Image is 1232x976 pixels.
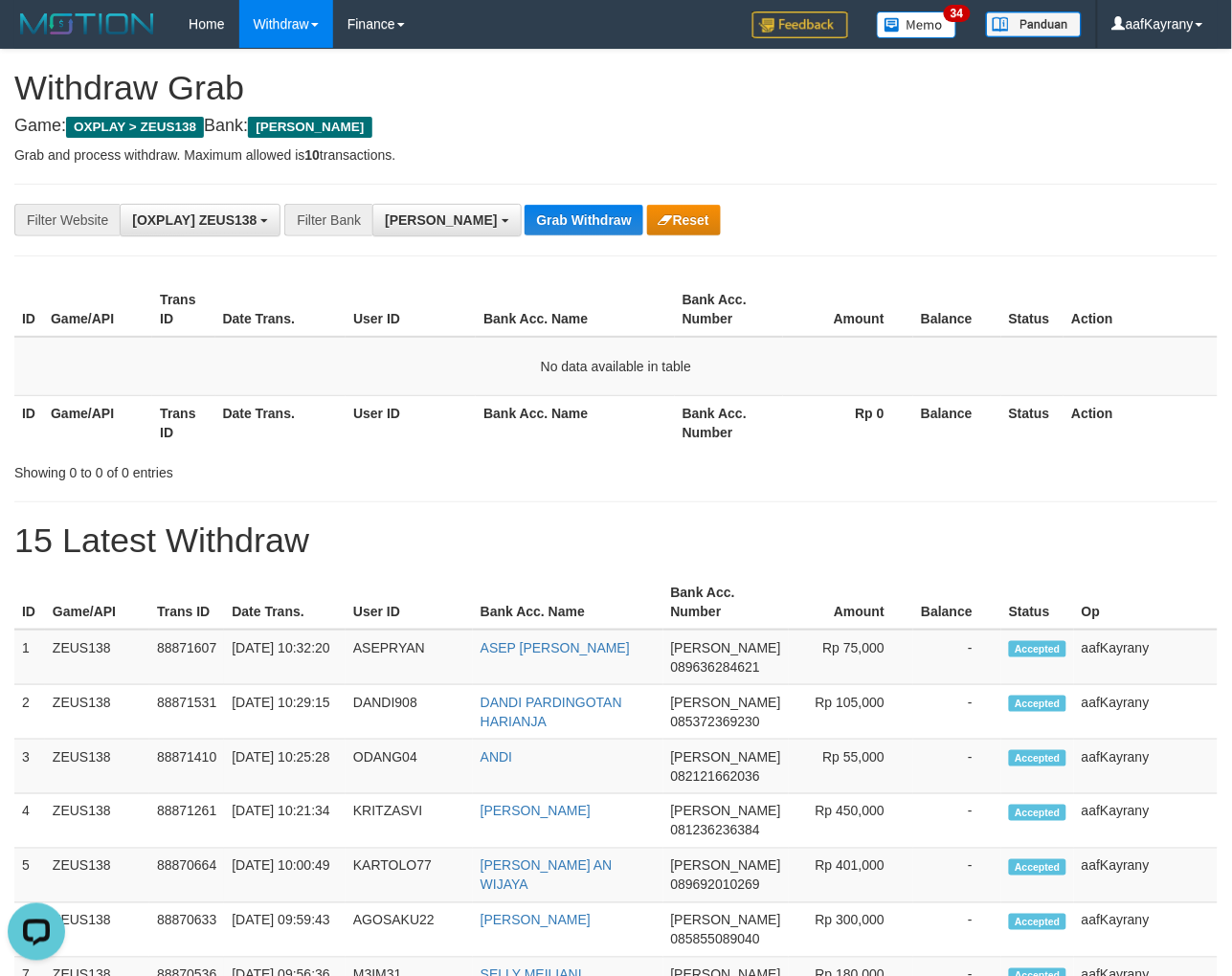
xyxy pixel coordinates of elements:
td: Rp 75,000 [789,630,913,685]
td: 88871410 [149,740,224,794]
td: ASEPRYAN [346,630,473,685]
td: aafKayrany [1074,740,1218,794]
th: Balance [913,282,1001,337]
th: ID [14,575,45,630]
td: Rp 401,000 [789,849,913,903]
th: Trans ID [152,282,214,337]
td: AGOSAKU22 [346,903,473,958]
td: 5 [14,849,45,903]
th: Op [1074,575,1218,630]
th: Balance [913,395,1001,450]
td: 4 [14,794,45,849]
span: [PERSON_NAME] [385,212,497,228]
td: Rp 300,000 [789,903,913,958]
td: - [913,794,1001,849]
div: Showing 0 to 0 of 0 entries [14,455,499,482]
a: [PERSON_NAME] [481,804,591,819]
th: User ID [346,395,476,450]
th: Trans ID [149,575,224,630]
td: - [913,740,1001,794]
strong: 10 [304,147,320,163]
div: Filter Bank [284,204,372,236]
td: [DATE] 10:29:15 [224,685,346,740]
span: [PERSON_NAME] [248,117,371,138]
td: aafKayrany [1074,849,1218,903]
td: ZEUS138 [45,740,149,794]
button: Open LiveChat chat widget [8,8,65,65]
button: Reset [647,205,721,235]
a: [PERSON_NAME] AN WIJAYA [481,858,613,893]
th: Bank Acc. Number [675,395,784,450]
button: [OXPLAY] ZEUS138 [120,204,280,236]
td: ZEUS138 [45,794,149,849]
td: aafKayrany [1074,685,1218,740]
td: - [913,849,1001,903]
td: [DATE] 10:21:34 [224,794,346,849]
th: Status [1001,282,1064,337]
span: [PERSON_NAME] [671,858,781,874]
th: Rp 0 [783,395,913,450]
td: ZEUS138 [45,685,149,740]
span: Accepted [1009,914,1066,930]
td: Rp 450,000 [789,794,913,849]
span: [PERSON_NAME] [671,804,781,819]
th: Amount [789,575,913,630]
span: [OXPLAY] ZEUS138 [132,212,257,228]
td: 2 [14,685,45,740]
th: Bank Acc. Name [476,282,675,337]
td: 88870633 [149,903,224,958]
span: Accepted [1009,859,1066,876]
td: 88871607 [149,630,224,685]
th: ID [14,395,43,450]
span: Accepted [1009,641,1066,657]
img: MOTION_logo.png [14,10,160,38]
th: User ID [346,282,476,337]
span: Accepted [1009,696,1066,712]
th: Date Trans. [215,395,347,450]
td: DANDI908 [346,685,473,740]
span: [PERSON_NAME] [671,913,781,928]
td: Rp 105,000 [789,685,913,740]
div: Filter Website [14,204,120,236]
td: ODANG04 [346,740,473,794]
span: Copy 081236236384 to clipboard [671,823,760,838]
td: 88870664 [149,849,224,903]
th: Bank Acc. Number [675,282,784,337]
td: - [913,903,1001,958]
span: OXPLAY > ZEUS138 [66,117,204,138]
img: Feedback.jpg [752,11,848,38]
td: [DATE] 10:00:49 [224,849,346,903]
td: [DATE] 10:32:20 [224,630,346,685]
span: Accepted [1009,750,1066,766]
td: 1 [14,630,45,685]
td: No data available in table [14,337,1218,396]
td: Rp 55,000 [789,740,913,794]
td: KARTOLO77 [346,849,473,903]
a: [PERSON_NAME] [481,913,591,928]
td: 3 [14,740,45,794]
a: ASEP [PERSON_NAME] [481,640,630,655]
h1: Withdraw Grab [14,69,1218,107]
td: aafKayrany [1074,630,1218,685]
p: Grab and process withdraw. Maximum allowed is transactions. [14,145,1218,165]
td: ZEUS138 [45,849,149,903]
a: DANDI PARDINGOTAN HARIANJA [481,695,622,729]
th: Game/API [45,575,149,630]
td: 88871531 [149,685,224,740]
th: Action [1064,395,1218,450]
h4: Game: Bank: [14,117,1218,136]
img: panduan.png [986,11,1082,37]
a: ANDI [481,749,512,765]
td: [DATE] 09:59:43 [224,903,346,958]
th: Game/API [43,395,152,450]
th: Game/API [43,282,152,337]
th: User ID [346,575,473,630]
span: Copy 089636284621 to clipboard [671,659,760,675]
td: KRITZASVI [346,794,473,849]
span: Copy 082121662036 to clipboard [671,768,760,784]
span: [PERSON_NAME] [671,695,781,710]
th: Bank Acc. Number [663,575,789,630]
td: [DATE] 10:25:28 [224,740,346,794]
th: Status [1001,575,1074,630]
span: [PERSON_NAME] [671,749,781,765]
